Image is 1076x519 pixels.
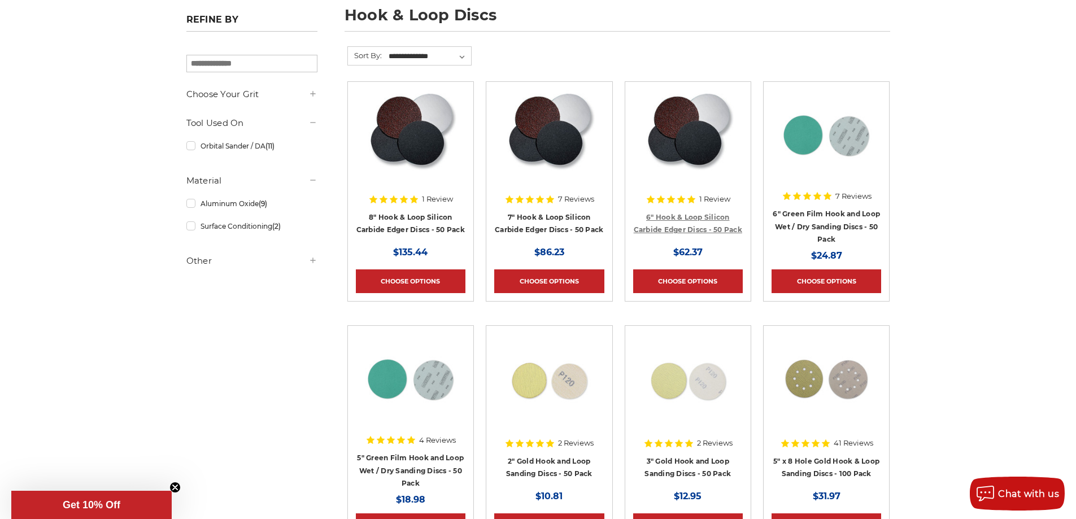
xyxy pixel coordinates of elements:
span: Get 10% Off [63,499,120,511]
span: 4 Reviews [419,437,456,444]
span: 7 Reviews [835,193,872,200]
a: Choose Options [772,269,881,293]
a: Aluminum Oxide [186,194,317,213]
a: 3" Gold Hook and Loop Sanding Discs - 50 Pack [644,457,731,478]
a: 5 inch 8 hole gold velcro disc stack [772,334,881,443]
a: Silicon Carbide 6" Hook & Loop Edger Discs [633,90,743,199]
a: Silicon Carbide 8" Hook & Loop Edger Discs [356,90,465,199]
span: $31.97 [813,491,840,501]
a: 7" Hook & Loop Silicon Carbide Edger Discs - 50 Pack [495,213,603,234]
a: 2 inch hook loop sanding discs gold [494,334,604,443]
span: Chat with us [998,489,1059,499]
a: 6" Hook & Loop Silicon Carbide Edger Discs - 50 Pack [634,213,742,234]
a: 3 inch gold hook and loop sanding discs [633,334,743,443]
a: Choose Options [633,269,743,293]
span: $135.44 [393,247,428,258]
h5: Other [186,254,317,268]
h5: Tool Used On [186,116,317,130]
img: Silicon Carbide 6" Hook & Loop Edger Discs [642,90,734,180]
a: Surface Conditioning [186,216,317,236]
select: Sort By: [387,48,471,65]
span: 1 Review [422,195,453,203]
a: Silicon Carbide 7" Hook & Loop Edger Discs [494,90,604,199]
span: (2) [272,222,281,230]
a: 6" Green Film Hook and Loop Wet / Dry Sanding Discs - 50 Pack [773,210,880,243]
span: 2 Reviews [697,439,733,447]
span: $62.37 [673,247,703,258]
img: Silicon Carbide 8" Hook & Loop Edger Discs [365,90,456,180]
img: 5 inch 8 hole gold velcro disc stack [781,334,872,424]
span: $12.95 [674,491,702,501]
label: Sort By: [348,47,382,64]
a: 8" Hook & Loop Silicon Carbide Edger Discs - 50 Pack [356,213,465,234]
span: (11) [265,142,275,150]
span: 1 Review [699,195,730,203]
img: 2 inch hook loop sanding discs gold [504,334,594,424]
a: 2" Gold Hook and Loop Sanding Discs - 50 Pack [506,457,593,478]
a: 5" x 8 Hole Gold Hook & Loop Sanding Discs - 100 Pack [773,457,879,478]
span: 41 Reviews [834,439,873,447]
a: Choose Options [494,269,604,293]
span: 2 Reviews [558,439,594,447]
img: Side-by-side 5-inch green film hook and loop sanding disc p60 grit and loop back [365,334,456,424]
h5: Material [186,174,317,187]
img: Silicon Carbide 7" Hook & Loop Edger Discs [503,90,595,180]
span: $24.87 [811,250,842,261]
a: Side-by-side 5-inch green film hook and loop sanding disc p60 grit and loop back [356,334,465,443]
span: (9) [259,199,267,208]
a: Orbital Sander / DA [186,136,317,156]
img: 6-inch 60-grit green film hook and loop sanding discs with fast cutting aluminum oxide for coarse... [781,90,872,180]
span: $18.98 [396,494,425,505]
h1: hook & loop discs [345,7,890,32]
span: $10.81 [535,491,563,501]
h5: Choose Your Grit [186,88,317,101]
div: Get 10% OffClose teaser [11,491,172,519]
img: 3 inch gold hook and loop sanding discs [643,334,733,424]
button: Close teaser [169,482,181,493]
button: Chat with us [970,477,1065,511]
a: 5" Green Film Hook and Loop Wet / Dry Sanding Discs - 50 Pack [357,453,464,487]
span: 7 Reviews [558,195,594,203]
span: $86.23 [534,247,564,258]
a: Choose Options [356,269,465,293]
a: 6-inch 60-grit green film hook and loop sanding discs with fast cutting aluminum oxide for coarse... [772,90,881,199]
h5: Refine by [186,14,317,32]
